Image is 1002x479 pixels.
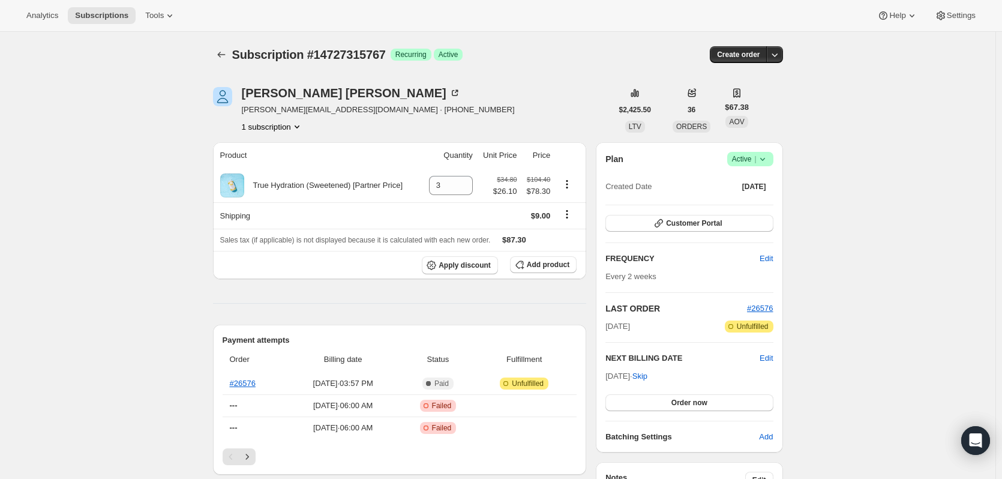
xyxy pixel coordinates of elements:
span: [PERSON_NAME][EMAIL_ADDRESS][DOMAIN_NAME] · [PHONE_NUMBER] [242,104,515,116]
button: Shipping actions [557,208,577,221]
span: Subscriptions [75,11,128,20]
h6: Batching Settings [605,431,759,443]
img: product img [220,173,244,197]
span: [DATE] · 06:00 AM [289,422,397,434]
span: $9.00 [531,211,551,220]
span: $2,425.50 [619,105,651,115]
button: Subscriptions [213,46,230,63]
span: Add [759,431,773,443]
span: LTV [629,122,641,131]
span: Unfulfilled [512,379,544,388]
div: [PERSON_NAME] [PERSON_NAME] [242,87,461,99]
span: Subscription #14727315767 [232,48,386,61]
button: Settings [928,7,983,24]
button: Product actions [557,178,577,191]
span: AOV [729,118,744,126]
button: Help [870,7,925,24]
button: Subscriptions [68,7,136,24]
span: $87.30 [502,235,526,244]
span: Sales tax (if applicable) is not displayed because it is calculated with each new order. [220,236,491,244]
span: Order now [671,398,707,408]
button: #26576 [747,303,773,315]
button: Edit [752,249,780,268]
button: Add product [510,256,577,273]
button: Product actions [242,121,303,133]
span: Apply discount [439,261,491,270]
span: Settings [947,11,976,20]
h2: Payment attempts [223,334,577,346]
a: #26576 [747,304,773,313]
span: Status [404,354,472,366]
button: Order now [605,394,773,411]
span: Create order [717,50,760,59]
span: [DATE] [742,182,766,191]
span: [DATE] · 03:57 PM [289,378,397,390]
span: 36 [688,105,695,115]
button: Next [239,448,256,465]
span: Skip [632,370,647,382]
span: [DATE] [605,321,630,333]
button: Create order [710,46,767,63]
span: Customer Portal [666,218,722,228]
span: Active [439,50,458,59]
a: #26576 [230,379,256,388]
span: $78.30 [524,185,550,197]
div: True Hydration (Sweetened) [Partner Price] [244,179,403,191]
span: Failed [432,401,452,411]
small: $34.80 [497,176,517,183]
button: Apply discount [422,256,498,274]
span: Active [732,153,769,165]
th: Shipping [213,202,422,229]
nav: Pagination [223,448,577,465]
th: Unit Price [476,142,521,169]
span: David Dean [213,87,232,106]
span: ORDERS [676,122,707,131]
span: Analytics [26,11,58,20]
button: Skip [625,367,655,386]
div: Open Intercom Messenger [961,426,990,455]
button: Customer Portal [605,215,773,232]
h2: Plan [605,153,623,165]
span: [DATE] · [605,372,647,381]
span: Recurring [395,50,427,59]
span: Every 2 weeks [605,272,656,281]
span: Add product [527,260,569,270]
button: Add [752,427,780,447]
button: [DATE] [735,178,773,195]
th: Quantity [421,142,476,169]
span: Created Date [605,181,652,193]
button: 36 [680,101,703,118]
button: Analytics [19,7,65,24]
h2: FREQUENCY [605,253,760,265]
span: Failed [432,423,452,433]
span: [DATE] · 06:00 AM [289,400,397,412]
span: Unfulfilled [737,322,769,331]
span: --- [230,401,238,410]
span: Tools [145,11,164,20]
span: Billing date [289,354,397,366]
span: --- [230,423,238,432]
th: Order [223,346,286,373]
span: Paid [434,379,449,388]
h2: LAST ORDER [605,303,747,315]
h2: NEXT BILLING DATE [605,352,760,364]
span: Edit [760,253,773,265]
th: Product [213,142,422,169]
span: Fulfillment [479,354,569,366]
small: $104.40 [527,176,550,183]
button: Tools [138,7,183,24]
th: Price [520,142,554,169]
span: Help [889,11,905,20]
span: | [754,154,756,164]
button: $2,425.50 [612,101,658,118]
span: $26.10 [493,185,517,197]
span: $67.38 [725,101,749,113]
button: Edit [760,352,773,364]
